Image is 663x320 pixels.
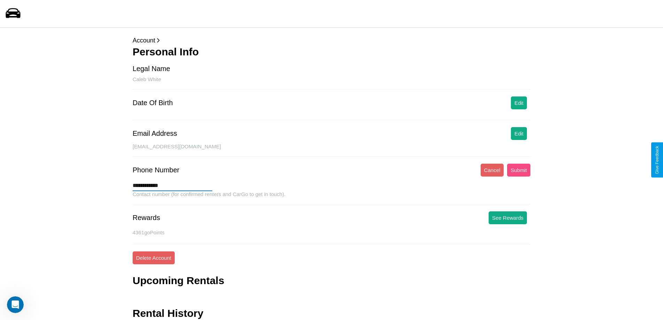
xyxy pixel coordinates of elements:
[511,127,527,140] button: Edit
[133,35,530,46] p: Account
[133,191,530,204] div: Contact number (for confirmed renters and CarGo to get in touch).
[133,46,530,58] h3: Personal Info
[507,164,530,177] button: Submit
[511,96,527,109] button: Edit
[133,307,203,319] h3: Rental History
[133,130,177,138] div: Email Address
[481,164,504,177] button: Cancel
[133,76,530,89] div: Caleb White
[7,296,24,313] iframe: Intercom live chat
[133,228,530,237] p: 4361 goPoints
[655,146,660,174] div: Give Feedback
[133,65,170,73] div: Legal Name
[133,143,530,157] div: [EMAIL_ADDRESS][DOMAIN_NAME]
[133,251,175,264] button: Delete Account
[133,275,224,287] h3: Upcoming Rentals
[133,166,180,174] div: Phone Number
[489,211,527,224] button: See Rewards
[133,99,173,107] div: Date Of Birth
[133,214,160,222] div: Rewards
